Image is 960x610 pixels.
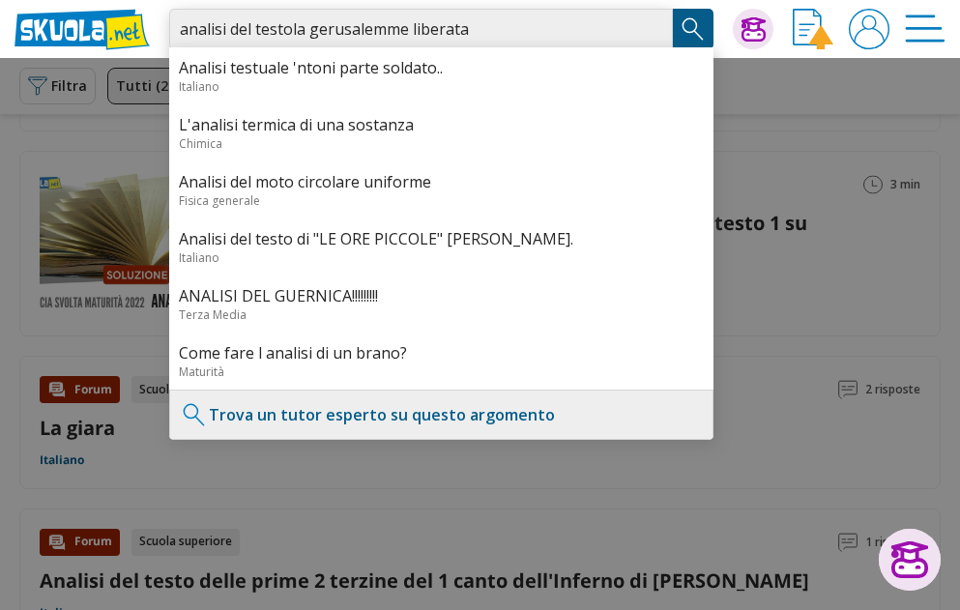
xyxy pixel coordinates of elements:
[179,57,704,78] a: Analisi testuale 'ntoni parte soldato..
[673,9,713,49] button: Search Button
[179,114,704,135] a: L'analisi termica di una sostanza
[179,228,704,249] a: Analisi del testo di "LE ORE PICCOLE" [PERSON_NAME].
[742,17,766,42] img: Chiedi Tutor AI
[180,400,209,429] img: Trova un tutor esperto
[679,15,708,44] img: Cerca appunti, riassunti o versioni
[179,249,704,266] div: Italiano
[209,404,555,425] a: Trova un tutor esperto su questo argomento
[179,78,704,95] div: Italiano
[179,171,704,192] a: Analisi del moto circolare uniforme
[179,285,704,306] a: ANALISI DEL GUERNICA!!!!!!!!!
[179,306,704,323] div: Terza Media
[905,9,945,49] img: Menù
[179,135,704,152] div: Chimica
[179,342,704,363] a: Come fare l analisi di un brano?
[849,9,889,49] img: User avatar
[179,192,704,209] div: Fisica generale
[793,9,833,49] img: Invia appunto
[169,9,673,49] input: Cerca appunti, riassunti o versioni
[179,363,704,380] div: Maturità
